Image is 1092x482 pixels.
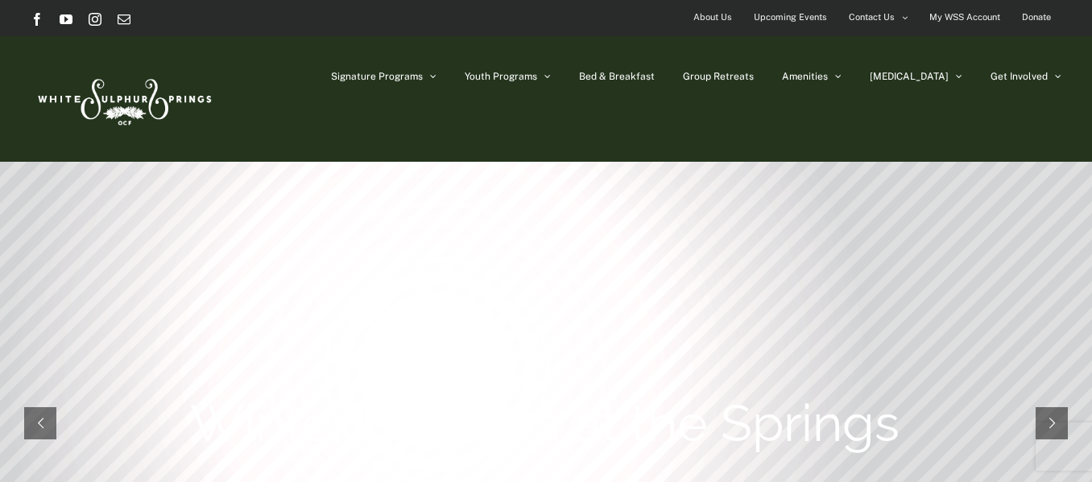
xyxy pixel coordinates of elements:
a: Email [118,13,130,26]
a: [MEDICAL_DATA] [870,36,962,117]
a: Bed & Breakfast [579,36,655,117]
span: Upcoming Events [754,6,827,29]
img: White Sulphur Springs Logo [31,61,216,137]
nav: Main Menu [331,36,1061,117]
span: My WSS Account [929,6,1000,29]
span: [MEDICAL_DATA] [870,72,949,81]
span: About Us [693,6,732,29]
a: YouTube [60,13,72,26]
span: Youth Programs [465,72,537,81]
span: Amenities [782,72,828,81]
a: Facebook [31,13,43,26]
a: Get Involved [991,36,1061,117]
span: Donate [1022,6,1051,29]
span: Get Involved [991,72,1048,81]
rs-layer: Winter Retreats at the Springs [190,391,900,455]
span: Contact Us [849,6,895,29]
span: Group Retreats [683,72,754,81]
span: Signature Programs [331,72,423,81]
a: Instagram [89,13,101,26]
span: Bed & Breakfast [579,72,655,81]
a: Group Retreats [683,36,754,117]
a: Signature Programs [331,36,436,117]
a: Amenities [782,36,842,117]
a: Youth Programs [465,36,551,117]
